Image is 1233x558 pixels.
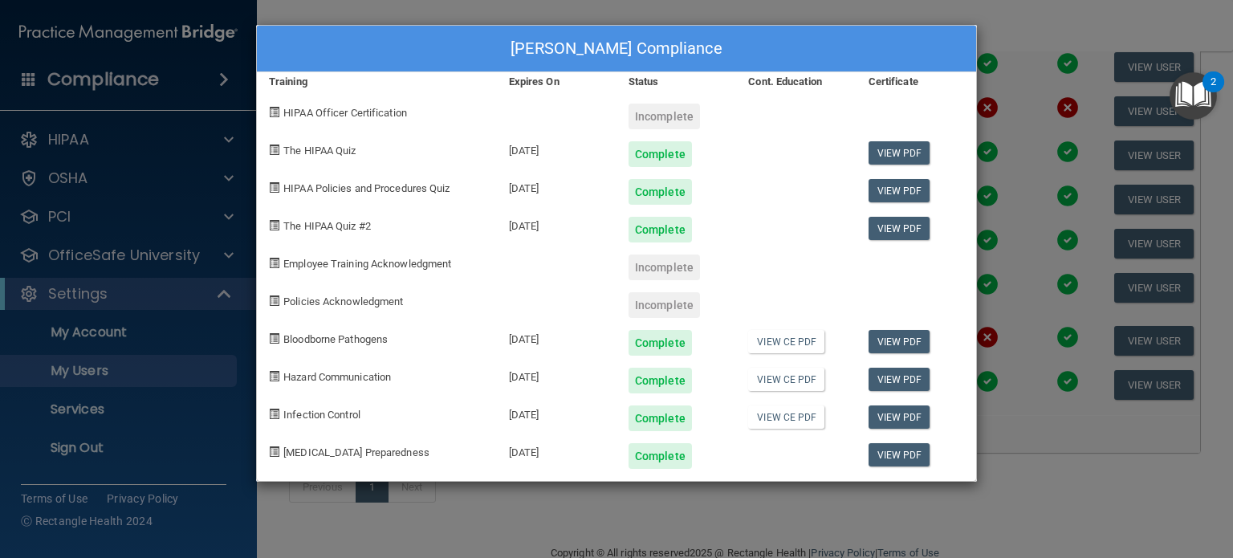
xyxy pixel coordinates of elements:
[497,393,616,431] div: [DATE]
[748,330,824,353] a: View CE PDF
[283,446,429,458] span: [MEDICAL_DATA] Preparedness
[629,141,692,167] div: Complete
[283,107,407,119] span: HIPAA Officer Certification
[869,405,930,429] a: View PDF
[629,104,700,129] div: Incomplete
[283,145,356,157] span: The HIPAA Quiz
[283,409,360,421] span: Infection Control
[869,217,930,240] a: View PDF
[869,443,930,466] a: View PDF
[283,258,451,270] span: Employee Training Acknowledgment
[629,292,700,318] div: Incomplete
[497,318,616,356] div: [DATE]
[748,405,824,429] a: View CE PDF
[869,368,930,391] a: View PDF
[629,443,692,469] div: Complete
[283,295,403,308] span: Policies Acknowledgment
[616,72,736,92] div: Status
[869,179,930,202] a: View PDF
[869,141,930,165] a: View PDF
[257,72,497,92] div: Training
[629,330,692,356] div: Complete
[283,220,371,232] span: The HIPAA Quiz #2
[857,72,976,92] div: Certificate
[736,72,856,92] div: Cont. Education
[629,368,692,393] div: Complete
[497,167,616,205] div: [DATE]
[629,405,692,431] div: Complete
[869,330,930,353] a: View PDF
[497,72,616,92] div: Expires On
[1170,72,1217,120] button: Open Resource Center, 2 new notifications
[1211,82,1216,103] div: 2
[497,356,616,393] div: [DATE]
[629,179,692,205] div: Complete
[283,371,391,383] span: Hazard Communication
[257,26,976,72] div: [PERSON_NAME] Compliance
[497,431,616,469] div: [DATE]
[629,255,700,280] div: Incomplete
[748,368,824,391] a: View CE PDF
[497,205,616,242] div: [DATE]
[283,333,388,345] span: Bloodborne Pathogens
[497,129,616,167] div: [DATE]
[283,182,450,194] span: HIPAA Policies and Procedures Quiz
[629,217,692,242] div: Complete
